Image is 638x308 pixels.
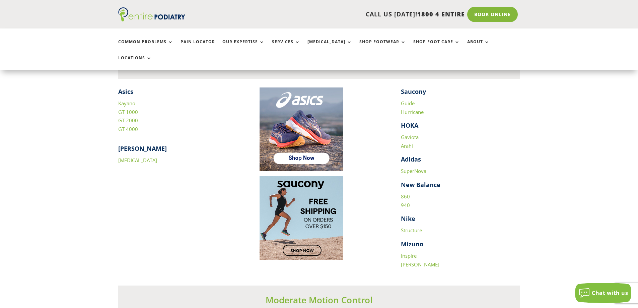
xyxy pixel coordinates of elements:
[118,126,138,132] a: GT 4000
[417,10,465,18] span: 1800 4 ENTIRE
[211,10,465,19] p: CALL US [DATE]!
[401,214,415,223] strong: Nike
[401,87,426,96] strong: Saucony
[401,240,423,248] strong: Mizuno
[401,193,410,200] a: 860
[592,289,628,297] span: Chat with us
[118,144,167,152] strong: [PERSON_NAME]
[359,40,406,54] a: Shop Footwear
[401,181,440,189] strong: New Balance
[118,40,173,54] a: Common Problems
[467,40,490,54] a: About
[467,7,518,22] a: Book Online
[413,40,460,54] a: Shop Foot Care
[118,7,185,21] img: logo (1)
[118,109,138,115] a: GT 1000
[118,16,185,23] a: Entire Podiatry
[401,252,417,259] a: Inspire
[401,202,410,208] a: 940
[272,40,300,54] a: Services
[401,142,413,149] a: Arahi
[401,121,418,129] strong: HOKA
[118,56,152,70] a: Locations
[401,261,439,268] a: [PERSON_NAME]
[181,40,215,54] a: Pain Locator
[401,134,419,140] a: Gaviota
[401,155,421,163] strong: Adidas
[401,168,426,174] a: SuperNova
[307,40,352,54] a: [MEDICAL_DATA]
[401,227,422,234] a: Structure
[118,100,135,107] a: Kayano
[401,109,424,115] a: Hurricane
[401,100,415,107] a: Guide
[575,283,631,303] button: Chat with us
[118,157,157,164] a: [MEDICAL_DATA]
[222,40,265,54] a: Our Expertise
[118,87,133,96] strong: Asics
[118,117,138,124] a: GT 2000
